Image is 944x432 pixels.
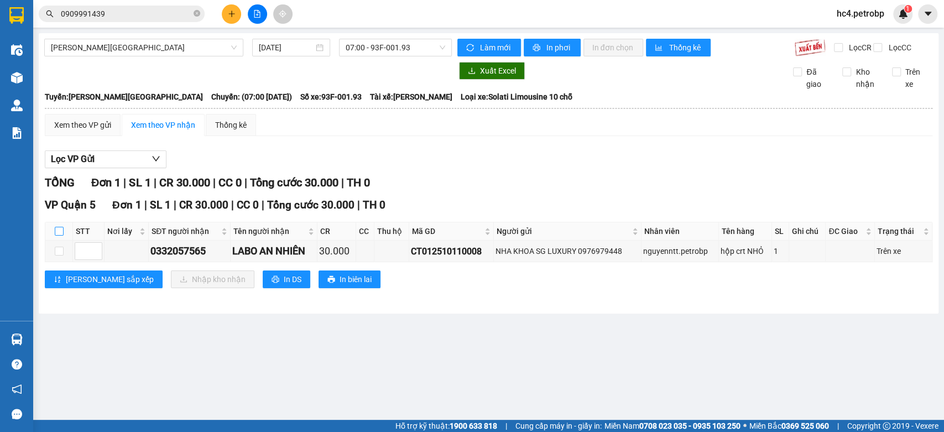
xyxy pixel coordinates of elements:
[152,225,218,237] span: SĐT người nhận
[363,199,385,211] span: TH 0
[263,270,310,288] button: printerIn DS
[412,225,482,237] span: Mã GD
[505,420,507,432] span: |
[901,66,933,90] span: Trên xe
[480,41,512,54] span: Làm mới
[669,41,702,54] span: Thống kê
[152,154,160,163] span: down
[802,66,834,90] span: Đã giao
[153,176,156,189] span: |
[781,421,829,430] strong: 0369 525 060
[131,119,195,131] div: Xem theo VP nhận
[583,39,644,56] button: In đơn chọn
[774,245,787,257] div: 1
[11,100,23,111] img: warehouse-icon
[171,270,254,288] button: downloadNhập kho nhận
[641,222,719,241] th: Nhân viên
[300,91,362,103] span: Số xe: 93F-001.93
[45,176,75,189] span: TỔNG
[215,119,247,131] div: Thống kê
[395,420,497,432] span: Hỗ trợ kỹ thuật:
[174,199,176,211] span: |
[480,65,516,77] span: Xuất Excel
[279,10,286,18] span: aim
[828,225,863,237] span: ĐC Giao
[466,44,476,53] span: sync
[918,4,937,24] button: caret-down
[179,199,228,211] span: CR 30.000
[149,241,230,262] td: 0332057565
[772,222,789,241] th: SL
[262,199,264,211] span: |
[844,41,873,54] span: Lọc CR
[497,225,630,237] span: Người gửi
[878,225,921,237] span: Trạng thái
[45,150,166,168] button: Lọc VP Gửi
[107,225,137,237] span: Nơi lấy
[45,92,203,101] b: Tuyến: [PERSON_NAME][GEOGRAPHIC_DATA]
[231,241,317,262] td: LABO AN NHIÊN
[646,39,711,56] button: bar-chartThống kê
[51,39,237,56] span: Lộc Ninh - Hồ Chí Minh
[12,359,22,369] span: question-circle
[319,270,380,288] button: printerIn biên lai
[515,420,602,432] span: Cung cấp máy in - giấy in:
[357,199,360,211] span: |
[11,127,23,139] img: solution-icon
[194,10,200,17] span: close-circle
[461,91,572,103] span: Loại xe: Solati Limousine 10 chỗ
[9,7,24,24] img: logo-vxr
[12,384,22,394] span: notification
[906,5,910,13] span: 1
[749,420,829,432] span: Miền Bắc
[284,273,301,285] span: In DS
[144,199,147,211] span: |
[194,9,200,19] span: close-circle
[112,199,142,211] span: Đơn 1
[317,222,356,241] th: CR
[450,421,497,430] strong: 1900 633 818
[533,44,542,53] span: printer
[721,245,770,257] div: hộp crt NHỎ
[272,275,279,284] span: printer
[222,4,241,24] button: plus
[66,273,154,285] span: [PERSON_NAME] sắp xếp
[54,275,61,284] span: sort-ascending
[877,245,930,257] div: Trên xe
[604,420,740,432] span: Miền Nam
[237,199,259,211] span: CC 0
[273,4,293,24] button: aim
[91,176,121,189] span: Đơn 1
[46,10,54,18] span: search
[228,10,236,18] span: plus
[743,424,747,428] span: ⚪️
[374,222,409,241] th: Thu hộ
[150,243,228,259] div: 0332057565
[12,409,22,419] span: message
[231,199,234,211] span: |
[249,176,338,189] span: Tổng cước 30.000
[211,91,292,103] span: Chuyến: (07:00 [DATE])
[719,222,772,241] th: Tên hàng
[794,39,826,56] img: 9k=
[789,222,826,241] th: Ghi chú
[212,176,215,189] span: |
[45,199,96,211] span: VP Quận 5
[898,9,908,19] img: icon-new-feature
[319,243,354,259] div: 30.000
[524,39,581,56] button: printerIn phơi
[643,245,717,257] div: nguyenntt.petrobp
[129,176,150,189] span: SL 1
[356,222,374,241] th: CC
[11,72,23,84] img: warehouse-icon
[248,4,267,24] button: file-add
[851,66,883,90] span: Kho nhận
[884,41,912,54] span: Lọc CC
[370,91,452,103] span: Tài xế: [PERSON_NAME]
[54,119,111,131] div: Xem theo VP gửi
[923,9,933,19] span: caret-down
[411,244,492,258] div: CT012510110008
[11,334,23,345] img: warehouse-icon
[828,7,893,20] span: hc4.petrobp
[159,176,210,189] span: CR 30.000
